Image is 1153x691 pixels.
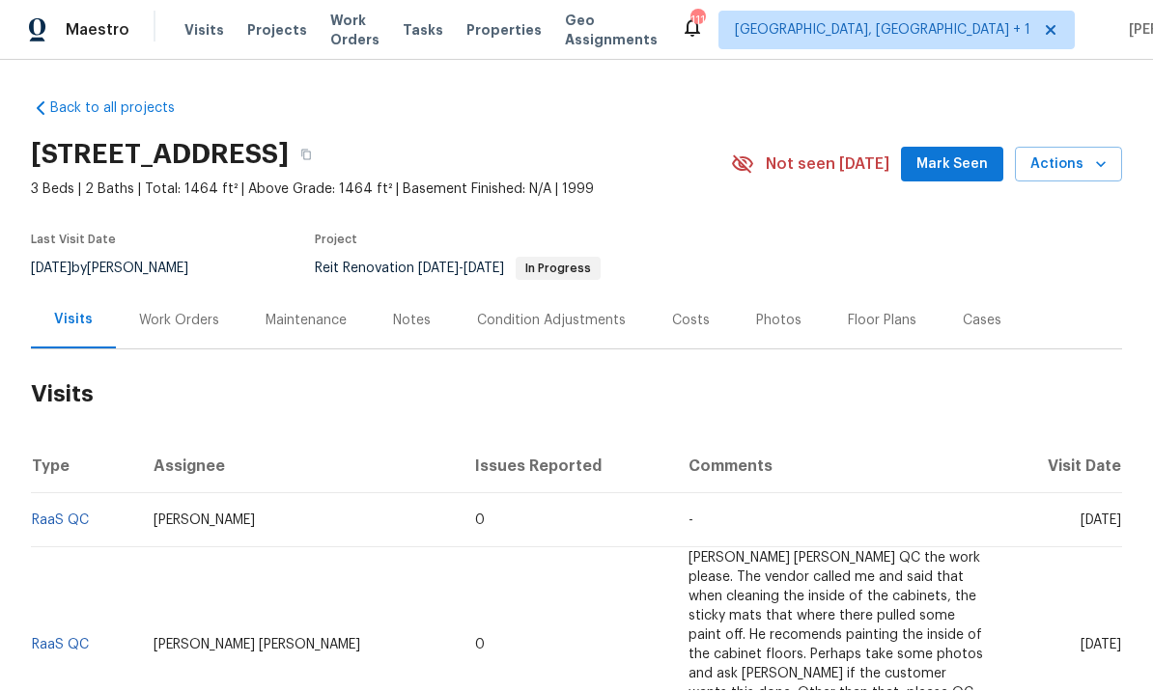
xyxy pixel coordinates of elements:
[184,21,224,41] span: Visits
[266,312,347,331] div: Maintenance
[1030,153,1107,178] span: Actions
[54,311,93,330] div: Visits
[901,148,1003,183] button: Mark Seen
[289,138,323,173] button: Copy Address
[1081,514,1121,528] span: [DATE]
[31,99,216,119] a: Back to all projects
[31,350,1122,440] h2: Visits
[330,12,380,50] span: Work Orders
[31,146,289,165] h2: [STREET_ADDRESS]
[477,312,626,331] div: Condition Adjustments
[460,440,673,494] th: Issues Reported
[963,312,1001,331] div: Cases
[139,312,219,331] div: Work Orders
[735,21,1030,41] span: [GEOGRAPHIC_DATA], [GEOGRAPHIC_DATA] + 1
[690,12,704,31] div: 111
[518,263,599,275] span: In Progress
[32,514,89,528] a: RaaS QC
[31,180,731,200] span: 3 Beds | 2 Baths | Total: 1464 ft² | Above Grade: 1464 ft² | Basement Finished: N/A | 1999
[31,235,116,246] span: Last Visit Date
[475,639,485,652] span: 0
[1000,440,1122,494] th: Visit Date
[756,312,801,331] div: Photos
[565,12,658,50] span: Geo Assignments
[247,21,307,41] span: Projects
[31,440,138,494] th: Type
[464,263,504,276] span: [DATE]
[689,514,693,528] span: -
[916,153,988,178] span: Mark Seen
[673,440,1000,494] th: Comments
[1081,639,1121,652] span: [DATE]
[154,514,255,528] span: [PERSON_NAME]
[315,235,357,246] span: Project
[32,639,89,652] a: RaaS QC
[418,263,459,276] span: [DATE]
[154,639,360,652] span: [PERSON_NAME] [PERSON_NAME]
[466,21,542,41] span: Properties
[393,312,431,331] div: Notes
[31,263,71,276] span: [DATE]
[1015,148,1122,183] button: Actions
[672,312,710,331] div: Costs
[475,514,485,528] span: 0
[31,258,211,281] div: by [PERSON_NAME]
[766,155,889,175] span: Not seen [DATE]
[66,21,129,41] span: Maestro
[315,263,601,276] span: Reit Renovation
[403,24,443,38] span: Tasks
[848,312,916,331] div: Floor Plans
[418,263,504,276] span: -
[138,440,460,494] th: Assignee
